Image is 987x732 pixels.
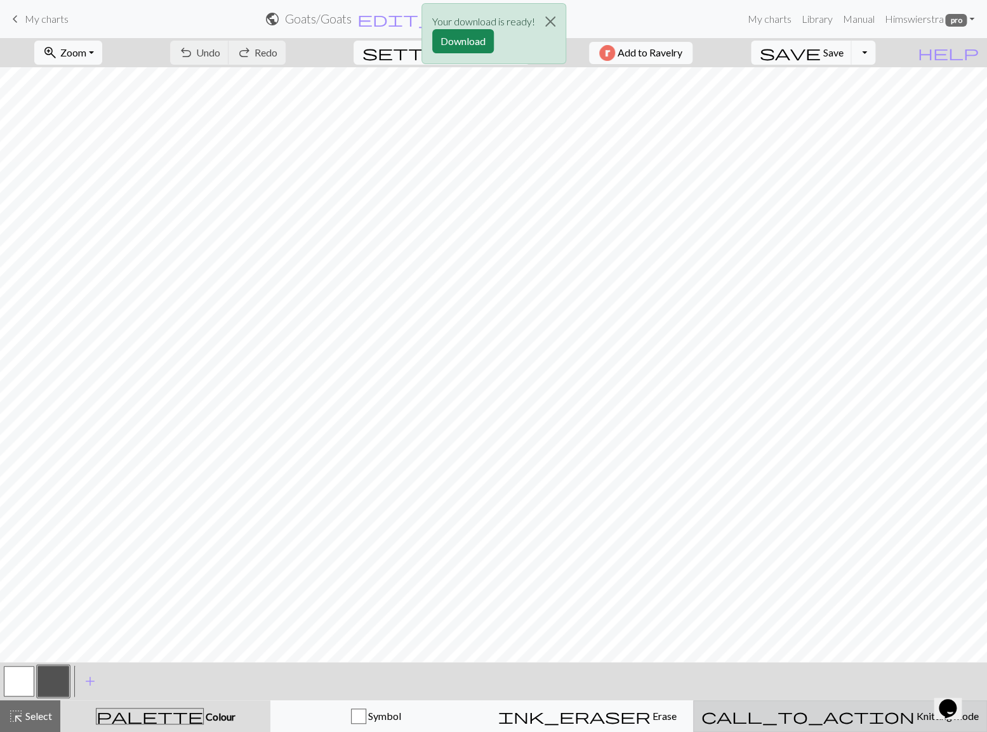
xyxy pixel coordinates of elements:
button: Colour [60,700,270,732]
span: ink_eraser [498,707,651,725]
span: Colour [204,710,235,722]
button: Download [432,29,494,53]
span: add [83,672,98,690]
span: Knitting mode [915,710,979,722]
p: Your download is ready! [432,14,535,29]
span: Select [23,710,52,722]
span: Symbol [366,710,401,722]
button: Knitting mode [693,700,987,732]
iframe: chat widget [934,681,974,719]
span: palette [96,707,203,725]
span: Erase [651,710,677,722]
button: Erase [482,700,693,732]
button: Close [535,4,566,39]
button: Symbol [270,700,482,732]
span: call_to_action [701,707,915,725]
span: highlight_alt [8,707,23,725]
